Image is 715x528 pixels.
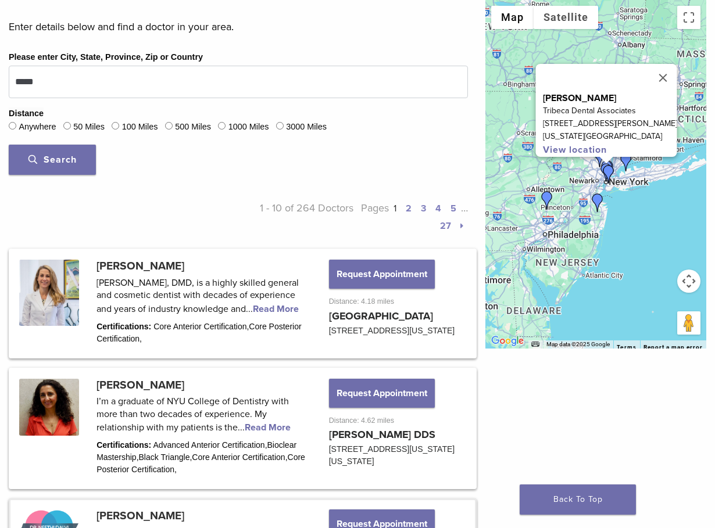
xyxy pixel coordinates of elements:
span: Search [28,154,77,166]
legend: Distance [9,107,44,120]
a: 27 [440,220,451,232]
a: Back To Top [520,484,636,515]
div: Dr. Chitvan Gupta [617,153,635,171]
button: Search [9,145,96,175]
span: Map data ©2025 Google [546,341,610,347]
p: 1 - 10 of 264 Doctors [238,199,353,234]
img: Google [488,333,527,349]
div: Dr. Robert Scarazzo [538,191,556,210]
div: Dr. Dilini Peiris [588,193,607,212]
button: Map camera controls [677,270,700,293]
a: 4 [435,203,441,214]
a: 1 [394,203,396,214]
button: Show street map [491,6,534,29]
p: Pages [353,199,469,234]
p: [STREET_ADDRESS][PERSON_NAME] [543,117,677,130]
label: 100 Miles [122,121,158,134]
p: Tribeca Dental Associates [543,105,677,117]
a: View location [543,144,607,156]
span: … [461,202,468,214]
a: Terms (opens in new tab) [617,344,637,351]
button: Close [649,64,677,92]
div: Dr. Alejandra Sanchez [591,149,609,167]
div: Dr. Nina Kiani [598,160,616,179]
p: [US_STATE][GEOGRAPHIC_DATA] [543,130,677,143]
p: Enter details below and find a doctor in your area. [9,18,468,35]
p: [PERSON_NAME] [543,92,677,105]
button: Toggle fullscreen view [677,6,700,29]
button: Keyboard shortcuts [531,340,539,349]
button: Show satellite imagery [534,6,598,29]
label: Please enter City, State, Province, Zip or Country [9,51,203,64]
a: 5 [451,203,456,214]
a: 3 [421,203,426,214]
button: Drag Pegman onto the map to open Street View [677,311,700,335]
a: Open this area in Google Maps (opens a new window) [488,333,527,349]
label: 50 Miles [73,121,105,134]
label: 500 Miles [175,121,211,134]
label: 3000 Miles [286,121,327,134]
button: Request Appointment [329,260,435,289]
label: Anywhere [19,121,56,134]
div: Dr. Bahram Hamidi [599,165,618,184]
button: Request Appointment [329,379,435,408]
div: Dr. Neethi Dalvi [597,163,616,182]
a: 2 [406,203,412,214]
a: Report a map error [643,344,703,350]
label: 1000 Miles [228,121,269,134]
